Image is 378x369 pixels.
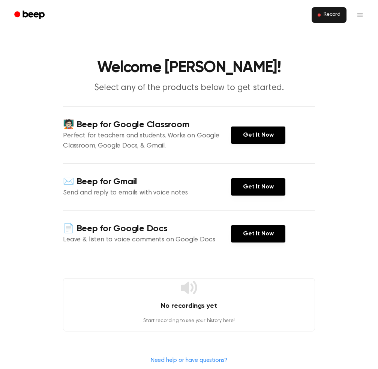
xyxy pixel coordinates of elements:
button: Open menu [351,6,369,24]
h4: No recordings yet [63,301,315,311]
h4: 📄 Beep for Google Docs [63,223,231,235]
button: Record [312,7,346,23]
a: Need help or have questions? [151,357,228,363]
span: Record [324,12,340,18]
p: Send and reply to emails with voice notes [63,188,231,198]
h4: 🧑🏻‍🏫 Beep for Google Classroom [63,119,231,131]
h4: ✉️ Beep for Gmail [63,176,231,188]
a: Get It Now [231,225,285,242]
a: Beep [9,8,51,23]
p: Start recording to see your history here! [63,317,315,325]
a: Get It Now [231,178,285,196]
a: Get It Now [231,127,285,144]
p: Perfect for teachers and students. Works on Google Classroom, Google Docs, & Gmail. [63,131,231,151]
p: Leave & listen to voice comments on Google Docs [63,235,231,245]
h1: Welcome [PERSON_NAME]! [9,60,369,76]
p: Select any of the products below to get started. [45,82,333,94]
